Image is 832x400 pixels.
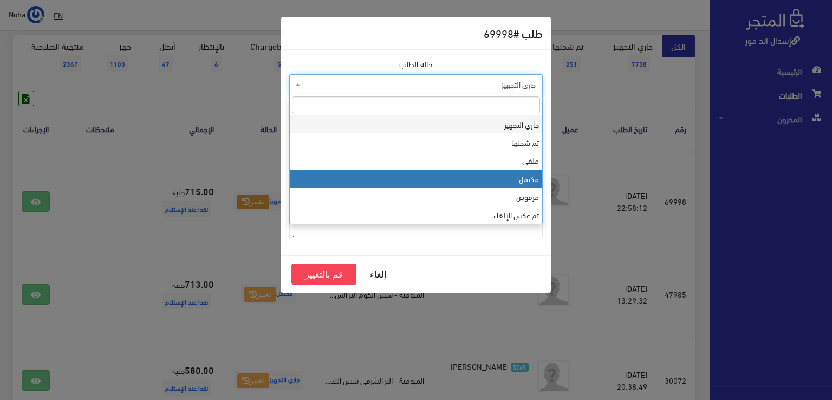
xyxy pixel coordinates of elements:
[484,25,543,41] h5: طلب #
[289,74,543,95] span: جاري التجهيز
[290,188,542,205] li: مرفوض
[290,170,542,188] li: مكتمل
[290,133,542,151] li: تم شحنها
[356,264,400,285] button: إلغاء
[303,79,536,90] span: جاري التجهيز
[484,23,513,43] span: 69998
[290,151,542,169] li: ملغي
[291,264,356,285] button: قم بالتغيير
[290,206,542,224] li: تم عكس الإلغاء
[399,58,433,70] label: حالة الطلب
[290,115,542,133] li: جاري التجهيز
